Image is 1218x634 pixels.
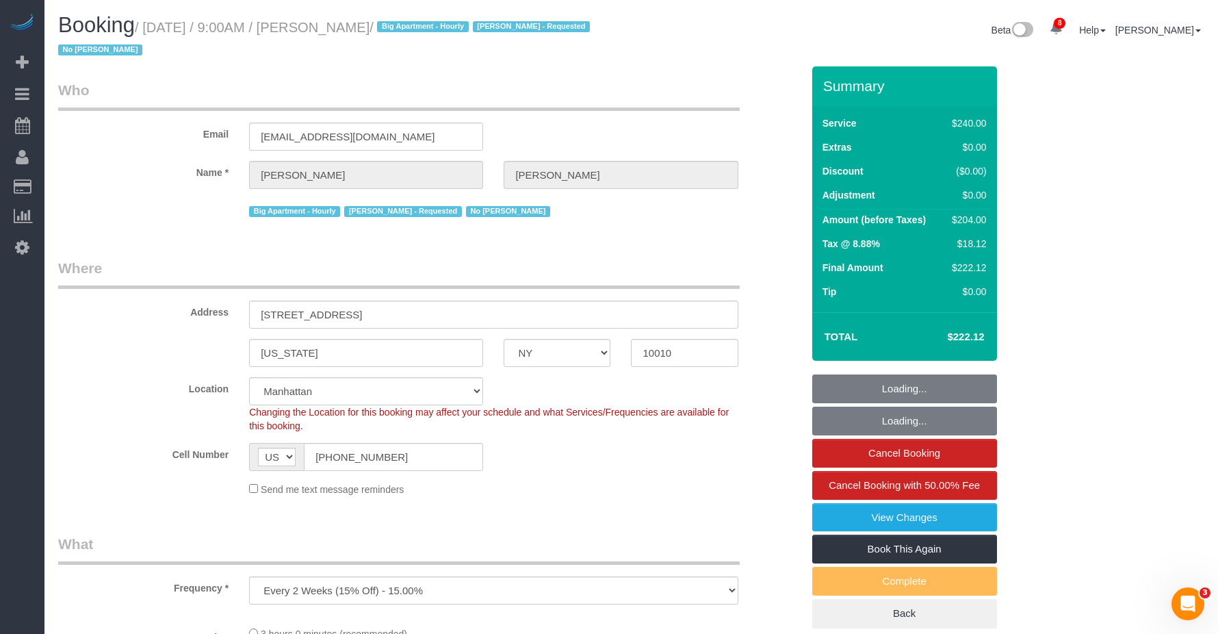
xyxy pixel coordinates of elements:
[946,116,986,130] div: $240.00
[58,258,740,289] legend: Where
[946,188,986,202] div: $0.00
[249,161,483,189] input: First Name
[344,206,461,217] span: [PERSON_NAME] - Requested
[377,21,468,32] span: Big Apartment - Hourly
[466,206,550,217] span: No [PERSON_NAME]
[822,237,880,251] label: Tax @ 8.88%
[822,213,926,227] label: Amount (before Taxes)
[812,599,997,628] a: Back
[992,25,1034,36] a: Beta
[8,14,36,33] img: Automaid Logo
[249,123,483,151] input: Email
[822,140,852,154] label: Extras
[58,534,740,565] legend: What
[825,331,858,342] strong: Total
[822,116,857,130] label: Service
[1200,587,1210,598] span: 3
[48,377,239,396] label: Location
[812,471,997,500] a: Cancel Booking with 50.00% Fee
[906,331,984,343] h4: $222.12
[249,339,483,367] input: City
[946,140,986,154] div: $0.00
[48,443,239,461] label: Cell Number
[1079,25,1106,36] a: Help
[946,285,986,299] div: $0.00
[48,161,239,179] label: Name *
[1011,22,1033,40] img: New interface
[1171,587,1204,620] iframe: Intercom live chat
[473,21,590,32] span: [PERSON_NAME] - Requested
[812,503,997,532] a: View Changes
[946,164,986,178] div: ($0.00)
[48,301,239,319] label: Address
[58,20,594,58] small: / [DATE] / 9:00AM / [PERSON_NAME]
[1043,14,1070,44] a: 8
[249,206,340,217] span: Big Apartment - Hourly
[812,535,997,563] a: Book This Again
[946,237,986,251] div: $18.12
[822,285,837,299] label: Tip
[946,213,986,227] div: $204.00
[58,45,142,55] span: No [PERSON_NAME]
[822,261,883,275] label: Final Amount
[829,479,980,491] span: Cancel Booking with 50.00% Fee
[58,13,135,37] span: Booking
[946,261,986,275] div: $222.12
[304,443,483,471] input: Cell Number
[1115,25,1201,36] a: [PERSON_NAME]
[48,576,239,595] label: Frequency *
[261,484,404,495] span: Send me text message reminders
[58,80,740,111] legend: Who
[1054,18,1065,29] span: 8
[822,164,864,178] label: Discount
[823,78,990,94] h3: Summary
[48,123,239,141] label: Email
[812,439,997,468] a: Cancel Booking
[249,407,729,431] span: Changing the Location for this booking may affect your schedule and what Services/Frequencies are...
[631,339,738,367] input: Zip Code
[822,188,875,202] label: Adjustment
[504,161,738,189] input: Last Name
